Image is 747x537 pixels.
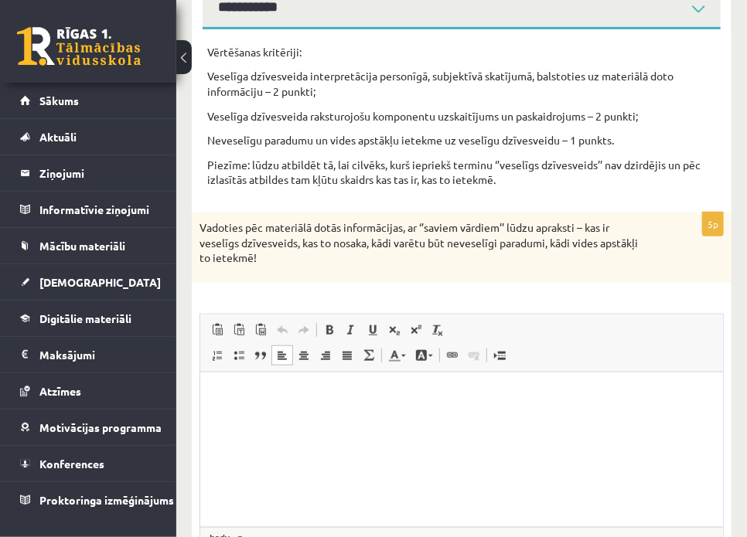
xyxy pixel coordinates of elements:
a: Paste (Ctrl+V) [206,320,228,340]
iframe: Rich Text Editor, wiswyg-editor-user-answer-47364085563780 [200,372,723,527]
a: Superscript [405,320,427,340]
p: Piezīme: lūdzu atbildēt tā, lai cilvēks, kurš iepriekš terminu ‘’veselīgs dzīvesveids’’ nav dzird... [207,158,716,188]
a: Italic (Ctrl+I) [340,320,362,340]
a: Konferences [20,446,157,481]
a: Underline (Ctrl+U) [362,320,384,340]
span: Digitālie materiāli [39,311,131,325]
a: Bold (Ctrl+B) [319,320,340,340]
p: Neveselīgu paradumu un vides apstākļu ietekme uz veselīgu dzīvesveidu – 1 punkts. [207,133,716,148]
a: Aktuāli [20,119,157,155]
a: Text Colour [384,345,411,365]
a: Mācību materiāli [20,228,157,263]
a: Link (Ctrl+K) [442,345,463,365]
a: Sākums [20,83,157,118]
a: Informatīvie ziņojumi [20,192,157,227]
a: [DEMOGRAPHIC_DATA] [20,264,157,300]
span: Sākums [39,93,79,107]
a: Atzīmes [20,373,157,409]
span: Atzīmes [39,384,81,398]
a: Paste as plain text (Ctrl+Shift+V) [228,320,250,340]
a: Ziņojumi [20,155,157,191]
p: Vērtēšanas kritēriji: [207,45,716,60]
a: Subscript [384,320,405,340]
a: Rīgas 1. Tālmācības vidusskola [17,27,141,66]
a: Maksājumi [20,337,157,372]
a: Block Quote [250,345,271,365]
a: Background Colour [411,345,438,365]
p: Veselīga dzīvesveida raksturojošu komponentu uzskaitījums un paskaidrojums – 2 punkti; [207,109,716,124]
a: Redo (Ctrl+Y) [293,320,315,340]
span: Aktuāli [39,130,77,144]
span: [DEMOGRAPHIC_DATA] [39,275,161,289]
a: Unlink [463,345,485,365]
a: Centre [293,345,315,365]
span: Proktoringa izmēģinājums [39,493,174,507]
span: Motivācijas programma [39,420,162,434]
a: Insert/Remove Numbered List [206,345,228,365]
a: Insert/Remove Bulleted List [228,345,250,365]
a: Align Right [315,345,336,365]
a: Paste from Word [250,320,271,340]
a: Justify [336,345,358,365]
legend: Informatīvie ziņojumi [39,192,157,227]
a: Undo (Ctrl+Z) [271,320,293,340]
a: Align Left [271,345,293,365]
a: Remove Format [427,320,449,340]
legend: Ziņojumi [39,155,157,191]
p: Veselīga dzīvesveida interpretācija personīgā, subjektīvā skatījumā, balstoties uz materiālā doto... [207,69,716,99]
a: Proktoringa izmēģinājums [20,482,157,518]
span: Mācību materiāli [39,239,125,253]
a: Insert Page Break for Printing [489,345,510,365]
a: Motivācijas programma [20,410,157,445]
p: Vadoties pēc materiālā dotās informācijas, ar ‘’saviem vārdiem’’ lūdzu apraksti – kas ir veselīgs... [200,220,646,266]
a: Digitālie materiāli [20,301,157,336]
legend: Maksājumi [39,337,157,372]
span: Konferences [39,457,104,471]
p: 5p [702,212,724,236]
a: Math [358,345,380,365]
